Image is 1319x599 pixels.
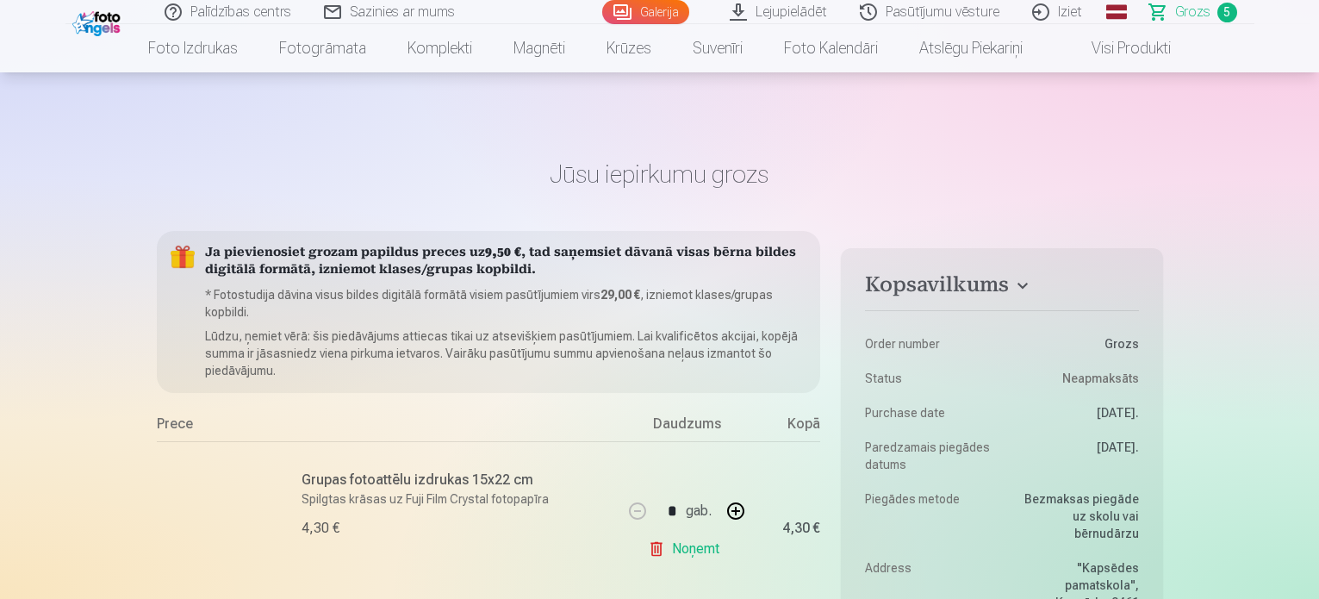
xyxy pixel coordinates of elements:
[1217,3,1237,22] span: 5
[157,159,1163,190] h1: Jūsu iepirkumu grozs
[1011,439,1139,473] dd: [DATE].
[1175,2,1210,22] span: Grozs
[302,490,613,508] p: Spilgtas krāsas uz Fuji Film Crystal fotopapīra
[128,24,258,72] a: Foto izdrukas
[205,328,807,379] p: Lūdzu, ņemiet vērā: šis piedāvājums attiecas tikai uz atsevišķiem pasūtījumiem. Lai kvalificētos ...
[600,288,640,302] b: 29,00 €
[586,24,672,72] a: Krūzes
[648,532,726,566] a: Noņemt
[865,272,1138,303] button: Kopsavilkums
[493,24,586,72] a: Magnēti
[622,414,751,441] div: Daudzums
[865,404,993,421] dt: Purchase date
[387,24,493,72] a: Komplekti
[672,24,763,72] a: Suvenīri
[865,490,993,542] dt: Piegādes metode
[782,523,820,533] div: 4,30 €
[205,245,807,279] h5: Ja pievienosiet grozam papildus preces uz , tad saņemsiet dāvanā visas bērna bildes digitālā form...
[205,286,807,321] p: * Fotostudija dāvina visus bildes digitālā formātā visiem pasūtījumiem virs , izniemot klases/gru...
[302,518,339,539] div: 4,30 €
[1043,24,1191,72] a: Visi produkti
[865,439,993,473] dt: Paredzamais piegādes datums
[485,246,521,259] b: 9,50 €
[1011,335,1139,353] dd: Grozs
[1062,370,1139,387] span: Neapmaksāts
[865,335,993,353] dt: Order number
[302,470,613,490] h6: Grupas fotoattēlu izdrukas 15x22 cm
[1011,404,1139,421] dd: [DATE].
[157,414,623,441] div: Prece
[258,24,387,72] a: Fotogrāmata
[686,490,712,532] div: gab.
[72,7,125,36] img: /fa1
[899,24,1043,72] a: Atslēgu piekariņi
[865,370,993,387] dt: Status
[763,24,899,72] a: Foto kalendāri
[751,414,820,441] div: Kopā
[1011,490,1139,542] dd: Bezmaksas piegāde uz skolu vai bērnudārzu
